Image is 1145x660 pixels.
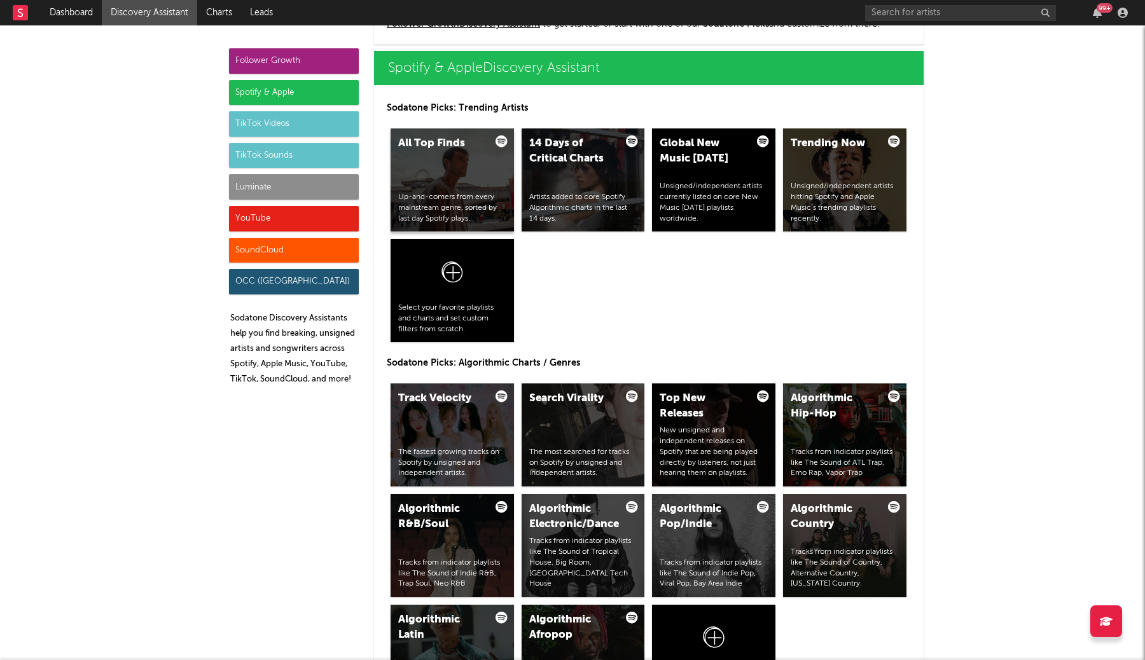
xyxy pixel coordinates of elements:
[398,447,506,479] div: The fastest growing tracks on Spotify by unsigned and independent artists.
[660,391,746,422] div: Top New Releases
[791,502,877,532] div: Algorithmic Country
[398,303,506,334] div: Select your favorite playlists and charts and set custom filters from scratch.
[660,425,768,479] div: New unsigned and independent releases on Spotify that are being played directly by listeners, not...
[791,136,877,151] div: Trending Now
[660,181,768,224] div: Unsigned/independent artists currently listed on core New Music [DATE] playlists worldwide.
[791,181,899,224] div: Unsigned/independent artists hitting Spotify and Apple Music’s trending playlists recently.
[374,51,924,85] a: Spotify & AppleDiscovery Assistant
[391,128,514,231] a: All Top FindsUp-and-comers from every mainstream genre, sorted by last day Spotify plays.
[652,383,775,486] a: Top New ReleasesNew unsigned and independent releases on Spotify that are being played directly b...
[522,128,645,231] a: 14 Days of Critical ChartsArtists added to core Spotify Algorithmic charts in the last 14 days.
[529,391,616,406] div: Search Virality
[391,239,514,342] a: Select your favorite playlists and charts and set custom filters from scratch.
[229,143,359,168] div: TikTok Sounds
[229,269,359,294] div: OCC ([GEOGRAPHIC_DATA])
[229,80,359,106] div: Spotify & Apple
[783,494,906,597] a: Algorithmic CountryTracks from indicator playlists like The Sound of Country, Alternative Country...
[398,192,506,224] div: Up-and-comers from every mainstream genre, sorted by last day Spotify plays.
[529,536,637,589] div: Tracks from indicator playlists like The Sound of Tropical House, Big Room, [GEOGRAPHIC_DATA], Te...
[1093,8,1102,18] button: 99+
[529,612,616,643] div: Algorithmic Afropop
[783,383,906,486] a: Algorithmic Hip-HopTracks from indicator playlists like The Sound of ATL Trap, Emo Rap, Vapor Trap
[1097,3,1113,13] div: 99 +
[660,558,768,589] div: Tracks from indicator playlists like The Sound of Indie Pop, Viral Pop, Bay Area Indie
[229,48,359,74] div: Follower Growth
[865,5,1056,21] input: Search for artists
[529,136,616,167] div: 14 Days of Critical Charts
[398,136,485,151] div: All Top Finds
[398,612,485,643] div: Algorithmic Latin
[398,558,506,589] div: Tracks from indicator playlists like The Sound of Indie R&B, Trap Soul, Neo R&B
[652,128,775,231] a: Global New Music [DATE]Unsigned/independent artists currently listed on core New Music [DATE] pla...
[660,502,746,532] div: Algorithmic Pop/Indie
[783,128,906,231] a: Trending NowUnsigned/independent artists hitting Spotify and Apple Music’s trending playlists rec...
[391,494,514,597] a: Algorithmic R&B/SoulTracks from indicator playlists like The Sound of Indie R&B, Trap Soul, Neo R&B
[791,447,899,479] div: Tracks from indicator playlists like The Sound of ATL Trap, Emo Rap, Vapor Trap
[529,502,616,532] div: Algorithmic Electronic/Dance
[522,494,645,597] a: Algorithmic Electronic/DanceTracks from indicator playlists like The Sound of Tropical House, Big...
[229,238,359,263] div: SoundCloud
[529,447,637,479] div: The most searched for tracks on Spotify by unsigned and independent artists.
[391,383,514,486] a: Track VelocityThe fastest growing tracks on Spotify by unsigned and independent artists.
[660,136,746,167] div: Global New Music [DATE]
[791,391,877,422] div: Algorithmic Hip-Hop
[229,206,359,231] div: YouTube
[703,20,769,29] span: Sodatone Picks
[230,311,359,387] p: Sodatone Discovery Assistants help you find breaking, unsigned artists and songwriters across Spo...
[398,502,485,532] div: Algorithmic R&B/Soul
[529,192,637,224] div: Artists added to core Spotify Algorithmic charts in the last 14 days.
[229,174,359,200] div: Luminate
[652,494,775,597] a: Algorithmic Pop/IndieTracks from indicator playlists like The Sound of Indie Pop, Viral Pop, Bay ...
[387,100,911,116] p: Sodatone Picks: Trending Artists
[229,111,359,137] div: TikTok Videos
[791,547,899,589] div: Tracks from indicator playlists like The Sound of Country, Alternative Country, [US_STATE] Country.
[398,391,485,406] div: Track Velocity
[387,355,911,371] p: Sodatone Picks: Algorithmic Charts / Genres
[522,383,645,486] a: Search ViralityThe most searched for tracks on Spotify by unsigned and independent artists.
[387,20,540,29] a: Follower GrowthDiscovery Assistant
